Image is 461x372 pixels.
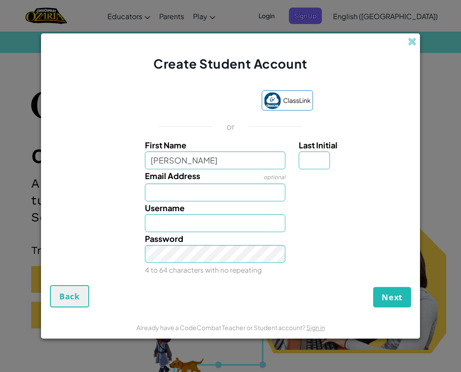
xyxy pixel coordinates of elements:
[144,91,257,111] iframe: Sign in with Google Button
[382,292,403,303] span: Next
[283,94,311,107] span: ClassLink
[145,233,183,244] span: Password
[306,323,325,331] a: Sign in
[373,287,411,307] button: Next
[264,92,281,109] img: classlink-logo-small.png
[145,203,185,213] span: Username
[226,121,235,132] p: or
[263,174,285,180] span: optional
[145,171,200,181] span: Email Address
[153,56,307,71] span: Create Student Account
[299,140,338,150] span: Last Initial
[145,266,262,274] small: 4 to 64 characters with no repeating
[50,285,89,307] button: Back
[136,323,306,331] span: Already have a CodeCombat Teacher or Student account?
[145,140,186,150] span: First Name
[59,291,80,302] span: Back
